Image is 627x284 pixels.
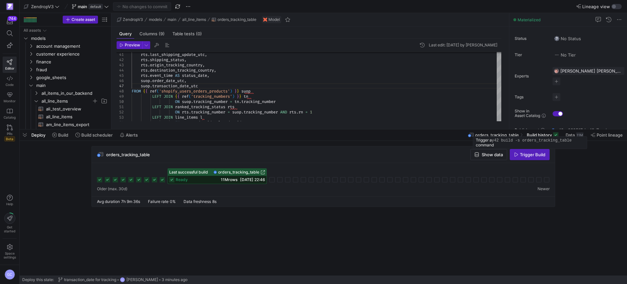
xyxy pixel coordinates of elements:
a: orders_tracking_table [214,170,265,175]
button: No statusNo Status [553,34,583,43]
div: Press SPACE to select this row. [22,26,108,34]
div: 11M [576,132,584,138]
span: 11M rows [221,177,237,182]
span: . [241,109,244,115]
span: Experts [515,74,547,78]
button: Trigger Build [510,149,550,160]
span: models [149,17,162,22]
a: am_line_items_export​​​​​​​​​​ [22,121,108,128]
button: 744 [3,16,17,27]
div: 44 [117,68,124,73]
span: { [175,94,177,99]
div: Trigger a command [476,138,584,147]
button: main [166,16,178,24]
span: JOIN [164,104,173,109]
span: 1 [310,109,312,115]
span: } [237,94,239,99]
img: No tier [554,52,559,58]
div: 744 [8,16,17,21]
img: https://storage.googleapis.com/y42-prod-data-exchange/images/G2kHvxVlt02YItTmblwfhPy4mK5SfUxFU6Tr... [554,68,559,74]
div: All assets [24,28,41,33]
span: Space settings [4,251,16,259]
span: Table tests [172,32,202,36]
a: Editor [3,57,17,73]
button: Show data [470,149,507,160]
span: google_sheets [36,74,107,81]
span: , [214,68,216,73]
div: Press SPACE to select this row. [22,34,108,42]
span: No Status [554,36,581,41]
code: y42 build -s orders_tracking_table [492,138,572,143]
span: orders_tracking_table [217,17,256,22]
button: Alerts [117,129,141,141]
span: tracking_number [244,109,278,115]
div: Press SPACE to select this row. [22,105,108,113]
div: 50 [117,99,124,104]
span: Help [6,202,14,206]
span: transaction_date for tracking [64,277,116,282]
span: y42y-362517 / y42_ZendropV3_main / orders_tracking_table [556,127,614,133]
div: Press SPACE to select this row. [22,74,108,81]
div: Press SPACE to select this row. [22,113,108,121]
span: rts [228,104,234,109]
span: rts [289,109,296,115]
span: tn [234,99,239,104]
button: Preview [117,41,142,49]
span: . [221,120,223,125]
span: rts [141,57,148,62]
span: 7h 9m 36s [121,199,140,204]
button: Last successful buildorders_tracking_tableready11Mrows[DATE] 22:46 [168,168,267,184]
span: origin_tracking_country [150,62,202,68]
span: Data freshness [184,199,211,204]
span: Tags [515,95,547,99]
span: Lineage view [582,4,610,9]
span: last_shipping_update_utc [150,52,205,57]
span: } [239,94,241,99]
a: https://storage.googleapis.com/y42-prod-data-exchange/images/qZXOSqkTtPuVcXVzF40oUlM07HVTwZXfPK0U... [3,1,17,12]
span: ZendropV3 [123,17,143,22]
div: 49 [117,94,124,99]
div: GC [5,269,15,280]
span: LEFT [152,115,161,120]
div: 46 [117,78,124,83]
span: } [237,89,239,94]
span: ali_test_overview​​​​​​​​​​ [46,105,101,113]
div: 54 [117,120,124,125]
div: 51 [117,104,124,109]
span: = [228,109,230,115]
span: . [191,120,193,125]
span: . [296,109,298,115]
span: ON [175,109,180,115]
span: main [78,4,87,9]
span: fraud [36,66,107,74]
button: transaction_date for trackingGC[PERSON_NAME]3 minutes ago [56,276,189,284]
img: https://storage.googleapis.com/y42-prod-data-exchange/images/qZXOSqkTtPuVcXVzF40oUlM07HVTwZXfPK0U... [7,3,13,10]
span: { [177,94,180,99]
div: Last edit: [DATE] by [PERSON_NAME] [429,43,497,47]
span: , [202,62,205,68]
span: ref [150,89,157,94]
span: . [148,73,150,78]
div: Press SPACE to select this row. [22,50,108,58]
span: Columns [139,32,165,36]
span: 8s [212,199,217,204]
span: transaction_date_utc [152,83,198,89]
a: Monitor [3,89,17,106]
span: = [230,99,232,104]
span: Tier [515,53,547,57]
span: all_line_items [41,97,92,105]
div: 45 [117,73,124,78]
span: AND [280,109,287,115]
button: Help [3,192,17,209]
span: orders_tracking_table [218,170,259,175]
span: tracking_number [191,109,225,115]
span: , [184,78,186,83]
span: customer experience [36,50,107,58]
div: GC [120,277,125,282]
span: order_id [193,120,212,125]
span: order_date_utc [152,78,184,83]
button: Getstarted [3,210,17,236]
span: , [207,73,209,78]
span: . [148,68,150,73]
button: ZendropV3 [22,2,61,11]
